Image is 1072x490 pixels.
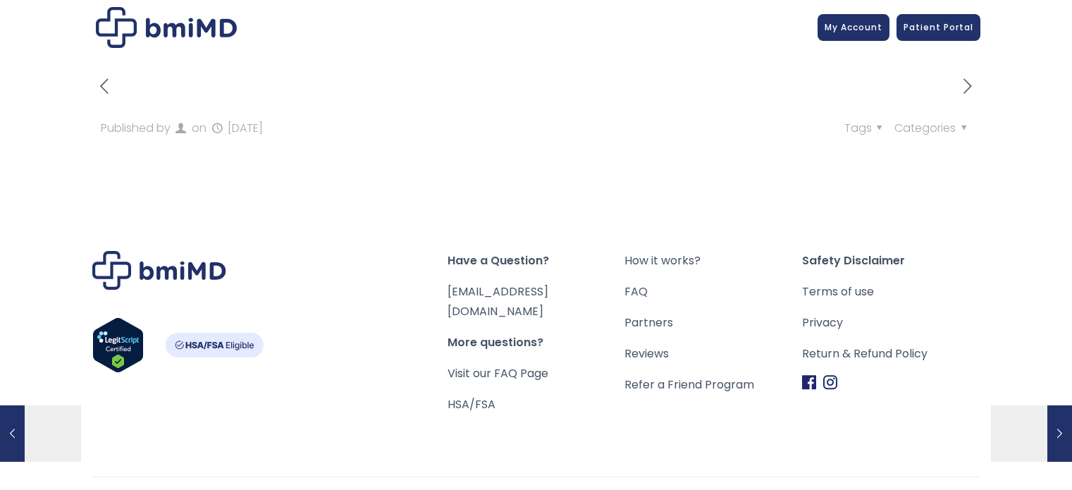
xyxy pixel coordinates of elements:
img: Verify Approval for www.bmimd.com [92,317,144,373]
a: FAQ [624,282,802,302]
a: Terms of use [802,282,980,302]
span: More questions? [448,333,625,353]
a: Return & Refund Policy [802,344,980,364]
img: a35876d8-8130-46bd-8550-8840cf3eb95a [96,7,237,48]
span: My Account [825,21,882,33]
a: Verify LegitScript Approval for www.bmimd.com [92,317,144,379]
span: Have a Question? [448,251,625,271]
span: Tags [844,120,887,136]
a: HSA/FSA [448,396,495,412]
time: [DATE] [228,120,263,136]
img: Instagram [823,375,837,390]
img: HSA-FSA [165,333,264,357]
i: previous post [92,74,117,99]
img: Facebook [802,375,816,390]
a: Reviews [624,344,802,364]
a: 4162ecbb-cdf7-4692-b400-b62dff5dee28[DATE] [991,405,1072,462]
a: Refer a Friend Program [624,375,802,395]
span: Categories [894,120,971,136]
a: Partners [624,313,802,333]
span: Published by [101,120,171,136]
a: How it works? [624,251,802,271]
a: next post [956,76,980,99]
a: My Account [818,14,889,41]
span: Safety Disclaimer [802,251,980,271]
a: [EMAIL_ADDRESS][DOMAIN_NAME] [448,283,548,319]
span: on [192,120,207,136]
img: Brand Logo [92,251,226,290]
i: published [209,120,225,136]
a: previous post [92,76,117,99]
i: author [173,120,189,136]
a: Patient Portal [897,14,980,41]
i: next post [956,74,980,99]
a: Visit our FAQ Page [448,365,548,381]
a: Privacy [802,313,980,333]
span: Patient Portal [904,21,973,33]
